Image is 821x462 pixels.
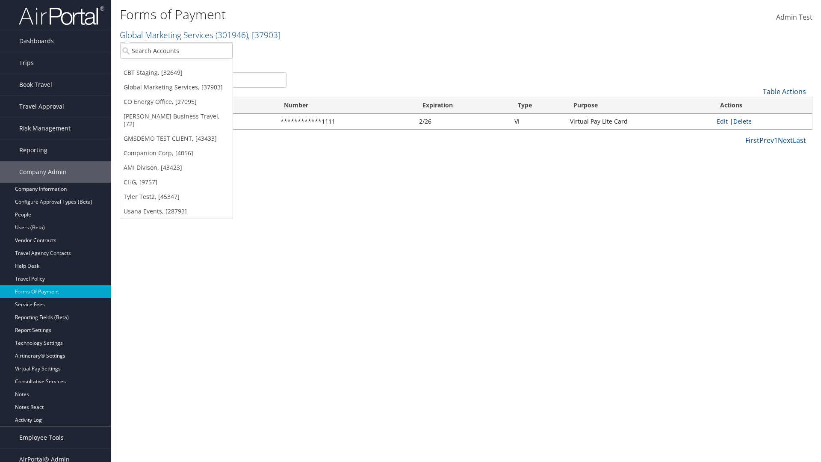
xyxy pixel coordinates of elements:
a: Prev [759,136,774,145]
td: VI [510,114,566,129]
th: Expiration: activate to sort column ascending [415,97,510,114]
td: | [712,114,812,129]
a: Companion Corp, [4056] [120,146,233,160]
img: airportal-logo.png [19,6,104,26]
span: Admin Test [776,12,812,22]
a: Usana Events, [28793] [120,204,233,219]
a: Global Marketing Services, [37903] [120,80,233,95]
a: Edit [717,117,728,125]
a: AMI Divison, [43423] [120,160,233,175]
a: CO Energy Office, [27095] [120,95,233,109]
a: GMSDEMO TEST CLIENT, [43433] [120,131,233,146]
span: ( 301946 ) [216,29,248,41]
td: 2/26 [415,114,510,129]
span: Dashboards [19,30,54,52]
a: CBT Staging, [32649] [120,65,233,80]
span: Employee Tools [19,427,64,448]
h1: Forms of Payment [120,6,582,24]
span: Risk Management [19,118,71,139]
a: Global Marketing Services [120,29,281,41]
a: Admin Test [776,4,812,31]
a: Tyler Test2, [45347] [120,190,233,204]
a: [PERSON_NAME] Business Travel, [72] [120,109,233,131]
th: Purpose: activate to sort column descending [566,97,712,114]
a: First [745,136,759,145]
span: Company Admin [19,161,67,183]
td: Virtual Pay Lite Card [566,114,712,129]
a: CHG, [9757] [120,175,233,190]
a: Last [793,136,806,145]
span: Trips [19,52,34,74]
span: Reporting [19,139,47,161]
th: Number [276,97,415,114]
th: Actions [712,97,812,114]
span: Travel Approval [19,96,64,117]
a: Delete [733,117,752,125]
span: , [ 37903 ] [248,29,281,41]
a: 1 [774,136,778,145]
input: Search Accounts [120,43,233,59]
span: Book Travel [19,74,52,95]
a: Next [778,136,793,145]
a: Table Actions [763,87,806,96]
th: Type [510,97,566,114]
